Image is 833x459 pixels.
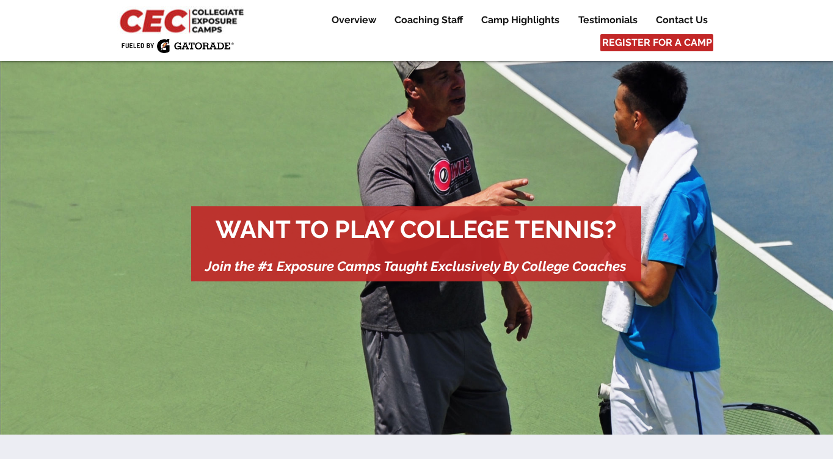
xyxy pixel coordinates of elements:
[385,13,471,27] a: Coaching Staff
[602,36,712,49] span: REGISTER FOR A CAMP
[205,258,627,274] span: Join the #1 Exposure Camps Taught Exclusively By College Coaches
[216,215,616,244] span: WANT TO PLAY COLLEGE TENNIS?
[313,13,716,27] nav: Site
[647,13,716,27] a: Contact Us
[322,13,385,27] a: Overview
[475,13,566,27] p: Camp Highlights
[326,13,382,27] p: Overview
[569,13,646,27] a: Testimonials
[117,6,249,34] img: CEC Logo Primary_edited.jpg
[572,13,644,27] p: Testimonials
[600,34,713,51] a: REGISTER FOR A CAMP
[388,13,469,27] p: Coaching Staff
[650,13,714,27] p: Contact Us
[472,13,569,27] a: Camp Highlights
[121,38,234,53] img: Fueled by Gatorade.png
